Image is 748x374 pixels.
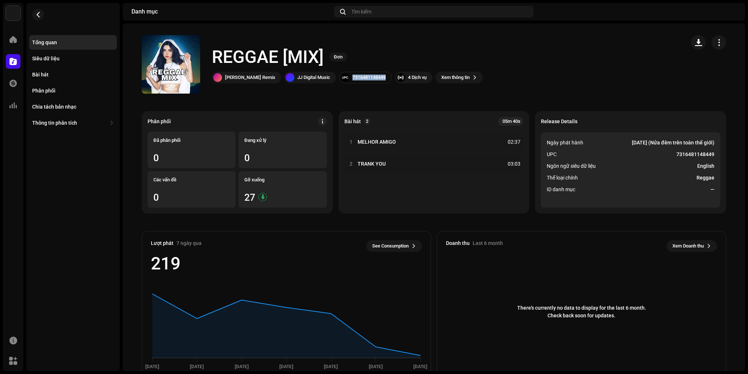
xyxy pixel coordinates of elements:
[29,83,117,98] re-m-nav-item: Phân phối
[225,75,275,80] div: [PERSON_NAME] Remix
[6,6,20,20] img: 33004b37-325d-4a8b-b51f-c12e9b964943
[32,104,76,110] div: Chia tách bản nhạc
[29,51,117,66] re-m-nav-item: Siêu dữ liệu
[131,9,331,15] div: Danh mục
[29,35,117,50] re-m-nav-item: Tổng quan
[504,159,520,168] div: 03:03
[244,177,321,183] div: Gỡ xuống
[153,137,230,143] div: Đã phân phối
[358,161,386,167] strong: TRANK YOU
[151,240,173,246] div: Lượt phát
[329,53,347,61] span: Đơn
[29,116,117,130] re-m-nav-dropdown: Thông tin phân tích
[725,6,736,18] img: 41084ed8-1a50-43c7-9a14-115e2647b274
[235,364,249,369] text: [DATE]
[697,173,714,182] strong: Reggae
[32,72,49,78] div: Bài hát
[32,39,57,45] div: Tổng quan
[29,67,117,82] re-m-nav-item: Bài hát
[413,364,427,369] text: [DATE]
[632,138,714,147] strong: [DATE] (Nửa đêm trên toàn thế giới)
[244,137,321,143] div: Đang xử lý
[148,118,171,124] div: Phân phối
[366,240,422,252] button: See Consumption
[344,118,361,124] strong: Bài hát
[32,88,56,94] div: Phân phối
[351,9,371,15] span: Tìm kiếm
[676,150,714,159] strong: 7316481148449
[541,118,577,124] strong: Release Details
[504,137,520,146] div: 02:37
[145,364,159,369] text: [DATE]
[547,138,583,147] span: Ngày phát hành
[369,364,383,369] text: [DATE]
[364,118,371,125] p-badge: 2
[372,239,409,253] span: See Consumption
[352,75,386,80] div: 7316481148449
[498,117,523,126] div: 05m 40s
[547,150,557,159] span: UPC
[324,364,338,369] text: [DATE]
[297,75,330,80] div: JJ Digital Music
[212,45,324,69] h1: REGGAE [MIX]
[32,56,60,61] div: Siêu dữ liệu
[547,185,575,194] span: ID danh mục
[358,139,396,145] strong: MELHOR AMIGO
[516,304,647,320] span: There's currently no data to display for the last 6 month. Check back soon for updates.
[473,240,503,246] div: Last 6 month
[547,162,596,170] span: Ngôn ngữ siêu dữ liệu
[446,240,470,246] div: Doanh thu
[435,72,483,83] button: Xem thông tin
[190,364,204,369] text: [DATE]
[32,120,77,126] div: Thông tin phân tích
[710,185,714,194] strong: —
[672,239,704,253] span: Xem Doanh thu
[441,70,470,85] span: Xem thông tin
[667,240,717,252] button: Xem Doanh thu
[153,177,230,183] div: Các vấn đề
[408,75,427,80] div: 4 Dịch vụ
[547,173,578,182] span: Thể loại chính
[279,364,293,369] text: [DATE]
[697,162,714,170] strong: English
[176,240,202,246] div: 7 ngày qua
[29,99,117,114] re-m-nav-item: Chia tách bản nhạc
